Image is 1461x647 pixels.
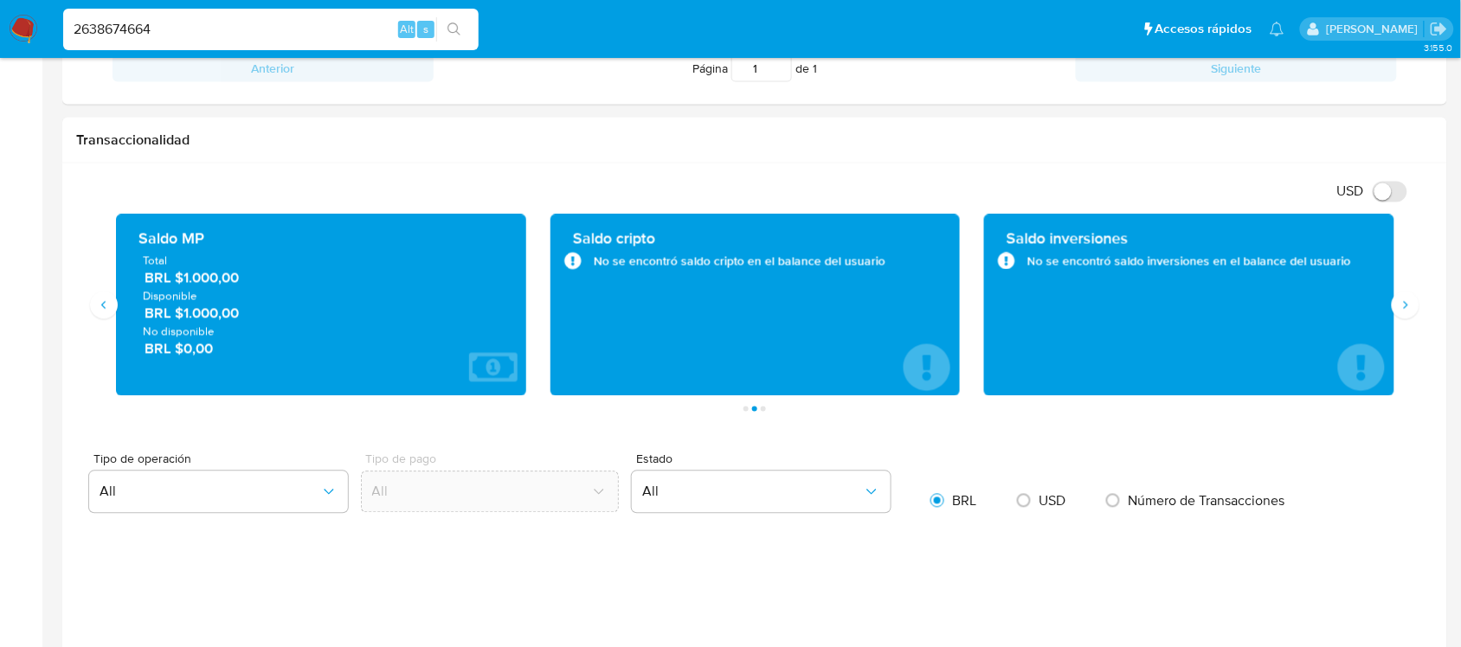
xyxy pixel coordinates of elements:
span: Accesos rápidos [1155,20,1252,38]
input: Buscar usuario o caso... [63,18,479,41]
p: zoe.breuer@mercadolibre.com [1326,21,1424,37]
span: Alt [400,21,414,37]
button: Siguiente [1076,54,1397,82]
span: s [423,21,428,37]
a: Salir [1430,20,1448,38]
a: Notificaciones [1270,22,1284,36]
h1: Transaccionalidad [76,131,1433,149]
span: Página de [692,54,817,82]
button: search-icon [436,17,472,42]
span: 1 [813,60,817,77]
span: 3.155.0 [1424,41,1452,54]
button: Anterior [113,54,434,82]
